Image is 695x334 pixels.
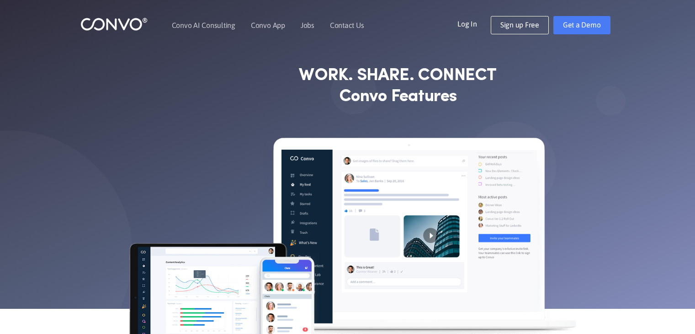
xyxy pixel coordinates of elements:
a: Convo App [251,22,285,29]
a: Log In [457,16,491,31]
a: Convo AI Consulting [172,22,235,29]
a: Jobs [301,22,314,29]
img: logo_1.png [80,17,148,31]
img: shape_not_found [596,86,626,116]
a: Get a Demo [553,16,610,34]
a: Sign up Free [491,16,549,34]
strong: WORK. SHARE. CONNECT Convo Features [299,65,496,107]
a: Contact Us [330,22,364,29]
